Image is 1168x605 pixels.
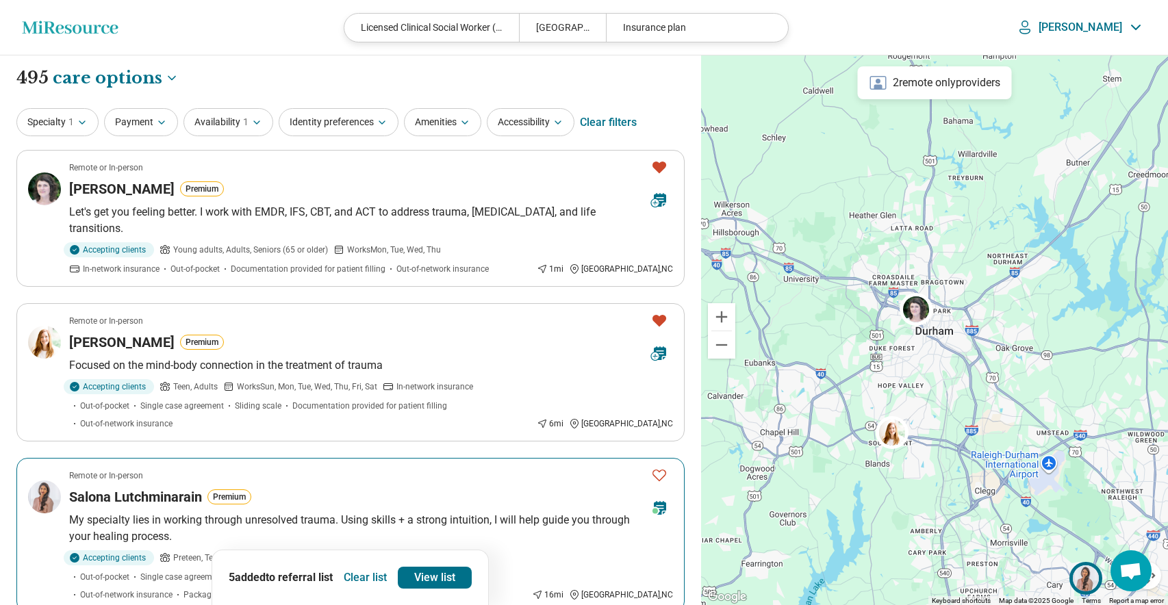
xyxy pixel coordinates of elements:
span: Out-of-pocket [80,571,129,583]
span: In-network insurance [396,381,473,393]
h3: [PERSON_NAME] [69,179,175,198]
a: Terms (opens in new tab) [1082,597,1101,604]
div: 1 mi [537,263,563,275]
span: 1 [68,115,74,129]
button: Payment [104,108,178,136]
p: [PERSON_NAME] [1039,21,1122,34]
span: care options [53,66,162,90]
span: Works Sun, Mon, Tue, Wed, Thu, Fri, Sat [237,381,377,393]
span: Out-of-network insurance [80,417,173,430]
div: 16 mi [532,589,563,601]
button: Premium [207,489,251,504]
span: 1 [243,115,249,129]
button: Premium [180,181,224,196]
span: Sliding scale [235,400,281,412]
button: Availability1 [183,108,273,136]
span: Package pricing [183,589,243,601]
button: Specialty1 [16,108,99,136]
button: Premium [180,335,224,350]
span: Map data ©2025 Google [999,597,1074,604]
p: Focused on the mind-body connection in the treatment of trauma [69,357,673,374]
div: Licensed Clinical Social Worker (LCSW) [344,14,518,42]
div: Accepting clients [64,550,154,565]
span: Works Mon, Tue, Wed, Thu [347,244,441,256]
span: Documentation provided for patient filling [231,263,385,275]
span: Out-of-pocket [80,400,129,412]
span: Young adults, Adults, Seniors (65 or older) [173,244,328,256]
div: [GEOGRAPHIC_DATA] , NC [569,263,673,275]
button: Zoom out [708,331,735,359]
div: Insurance plan [606,14,780,42]
a: Report a map error [1109,597,1164,604]
span: Documentation provided for patient filling [292,400,447,412]
div: 2 remote only providers [857,66,1011,99]
p: Remote or In-person [69,162,143,174]
div: [GEOGRAPHIC_DATA] , NC [569,417,673,430]
p: 5 added [229,569,333,586]
span: Out-of-network insurance [80,589,173,601]
span: Preteen, Teen, Young adults, Adults, Seniors (65 or older) [173,552,380,564]
a: View list [398,567,472,589]
div: 6 mi [537,417,563,430]
span: In-network insurance [83,263,160,275]
h3: Salona Lutchminarain [69,487,202,506]
div: [GEOGRAPHIC_DATA], [GEOGRAPHIC_DATA] [519,14,606,42]
span: Out-of-pocket [170,263,220,275]
div: Accepting clients [64,242,154,257]
span: Single case agreement [140,571,224,583]
div: [GEOGRAPHIC_DATA] , NC [569,589,673,601]
button: Clear list [338,567,392,589]
button: Zoom in [708,303,735,331]
span: Out-of-network insurance [396,263,489,275]
p: Let's get you feeling better. I work with EMDR, IFS, CBT, and ACT to address trauma, [MEDICAL_DAT... [69,204,673,237]
span: Single case agreement [140,400,224,412]
button: Favorite [646,461,673,489]
p: Remote or In-person [69,469,143,482]
button: Amenities [404,108,481,136]
div: Accepting clients [64,379,154,394]
div: Open chat [1110,550,1152,591]
button: Identity preferences [279,108,398,136]
button: Favorite [646,307,673,335]
p: Remote or In-person [69,315,143,327]
span: Teen, Adults [173,381,218,393]
h3: [PERSON_NAME] [69,333,175,352]
button: Favorite [646,153,673,181]
div: Clear filters [580,106,637,139]
span: to referral list [266,571,333,584]
h1: 495 [16,66,179,90]
p: My specialty lies in working through unresolved trauma. Using skills + a strong intuition, I will... [69,512,673,545]
button: Care options [53,66,179,90]
button: Accessibility [487,108,574,136]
